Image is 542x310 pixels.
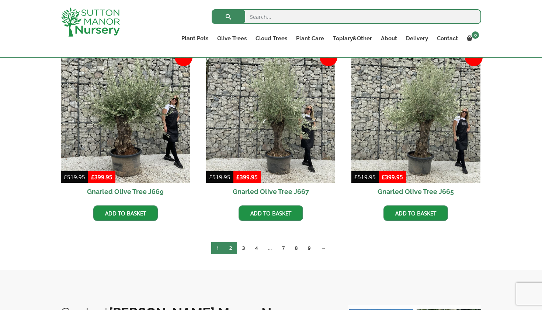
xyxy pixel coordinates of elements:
[354,173,376,181] bdi: 519.95
[206,183,336,200] h2: Gnarled Olive Tree J667
[91,173,94,181] span: £
[61,242,481,257] nav: Product Pagination
[236,173,258,181] bdi: 399.95
[237,242,250,254] a: Page 3
[61,54,190,183] img: Gnarled Olive Tree J669
[303,242,316,254] a: Page 9
[354,173,358,181] span: £
[64,173,85,181] bdi: 519.95
[91,173,112,181] bdi: 399.95
[61,54,190,200] a: Sale! Gnarled Olive Tree J669
[263,242,277,254] span: …
[251,33,292,44] a: Cloud Trees
[316,242,331,254] a: →
[61,7,120,37] img: logo
[382,173,385,181] span: £
[224,242,237,254] a: Page 2
[329,33,376,44] a: Topiary&Other
[250,242,263,254] a: Page 4
[211,242,224,254] span: Page 1
[61,183,190,200] h2: Gnarled Olive Tree J669
[432,33,462,44] a: Contact
[206,54,336,183] img: Gnarled Olive Tree J667
[462,33,481,44] a: 0
[382,173,403,181] bdi: 399.95
[213,33,251,44] a: Olive Trees
[351,54,481,183] img: Gnarled Olive Tree J665
[472,31,479,39] span: 0
[93,205,158,221] a: Add to basket: “Gnarled Olive Tree J669”
[376,33,402,44] a: About
[206,54,336,200] a: Sale! Gnarled Olive Tree J667
[177,33,213,44] a: Plant Pots
[351,183,481,200] h2: Gnarled Olive Tree J665
[209,173,230,181] bdi: 519.95
[64,173,67,181] span: £
[209,173,212,181] span: £
[292,33,329,44] a: Plant Care
[402,33,432,44] a: Delivery
[383,205,448,221] a: Add to basket: “Gnarled Olive Tree J665”
[351,54,481,200] a: Sale! Gnarled Olive Tree J665
[212,9,481,24] input: Search...
[236,173,240,181] span: £
[290,242,303,254] a: Page 8
[277,242,290,254] a: Page 7
[239,205,303,221] a: Add to basket: “Gnarled Olive Tree J667”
